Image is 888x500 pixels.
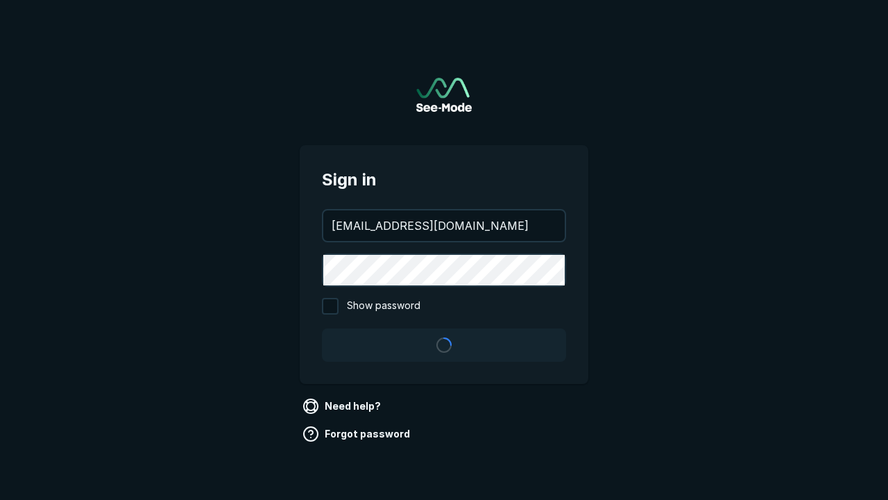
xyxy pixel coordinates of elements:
a: Need help? [300,395,386,417]
a: Go to sign in [416,78,472,112]
a: Forgot password [300,423,416,445]
span: Show password [347,298,420,315]
span: Sign in [322,167,566,192]
input: your@email.com [323,210,565,241]
img: See-Mode Logo [416,78,472,112]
